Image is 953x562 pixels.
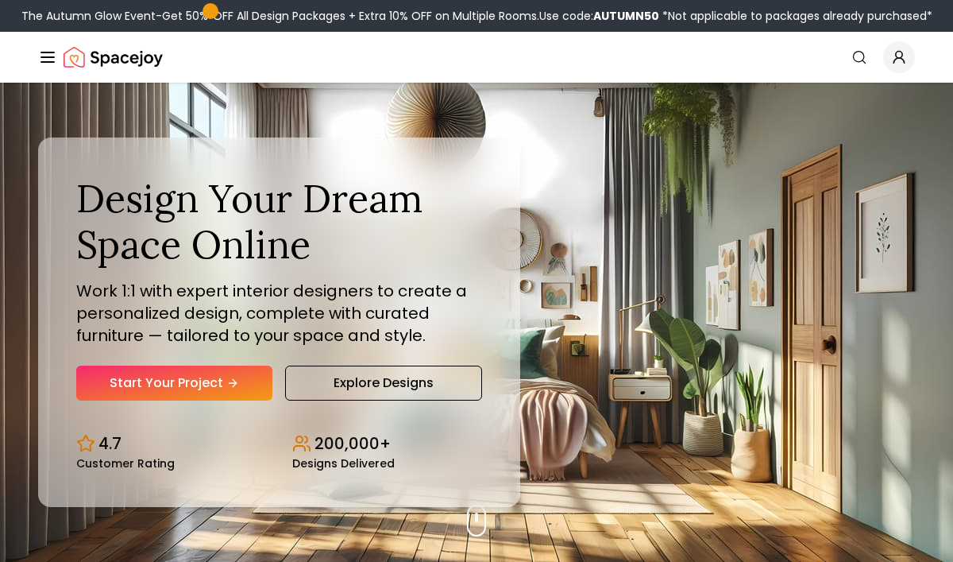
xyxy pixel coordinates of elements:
img: Spacejoy Logo [64,41,163,73]
p: Work 1:1 with expert interior designers to create a personalized design, complete with curated fu... [76,280,482,347]
div: The Autumn Glow Event-Get 50% OFF All Design Packages + Extra 10% OFF on Multiple Rooms. [21,8,932,24]
a: Explore Designs [285,366,483,401]
small: Designs Delivered [292,458,395,469]
span: *Not applicable to packages already purchased* [659,8,932,24]
div: Design stats [76,420,482,469]
nav: Global [38,32,915,83]
h1: Design Your Dream Space Online [76,176,482,267]
a: Spacejoy [64,41,163,73]
a: Start Your Project [76,366,272,401]
p: 4.7 [98,432,122,455]
span: Use code: [539,8,659,24]
p: 200,000+ [314,432,391,455]
b: AUTUMN50 [593,8,659,24]
small: Customer Rating [76,458,175,469]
